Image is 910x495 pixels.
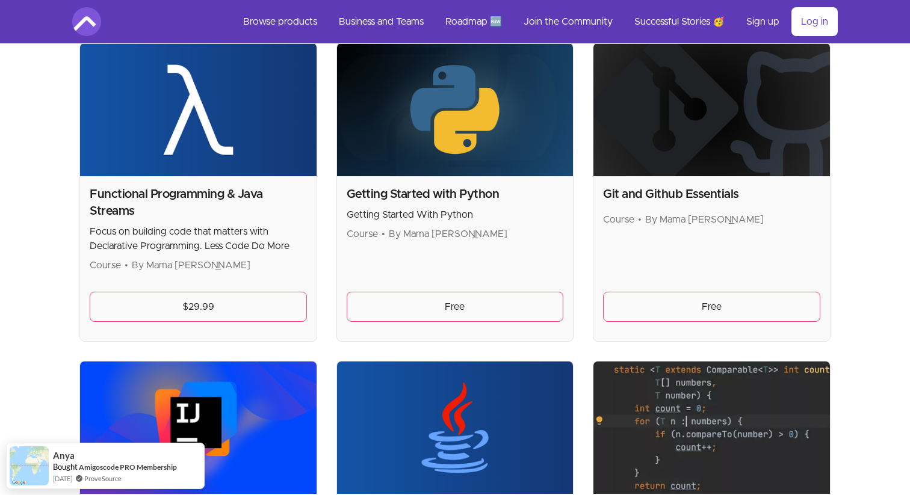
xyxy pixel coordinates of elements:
img: Product image for Java Generics [593,361,830,494]
span: • [125,260,128,270]
p: Getting Started With Python [347,208,564,222]
span: By Mama [PERSON_NAME] [389,229,507,239]
a: Join the Community [514,7,622,36]
span: By Mama [PERSON_NAME] [132,260,250,270]
a: Browse products [234,7,327,36]
a: Roadmap 🆕 [436,7,512,36]
p: Focus on building code that matters with Declarative Programming. Less Code Do More [90,224,307,253]
h2: Git and Github Essentials [603,186,820,203]
span: By Mama [PERSON_NAME] [645,215,764,224]
img: provesource social proof notification image [10,446,49,485]
a: $29.99 [90,292,307,322]
a: Free [603,292,820,322]
span: [DATE] [53,473,72,484]
a: Sign up [737,7,789,36]
h2: Functional Programming & Java Streams [90,186,307,220]
a: Amigoscode PRO Membership [79,463,177,472]
span: • [382,229,385,239]
img: Product image for Getting Started with Python [337,43,574,176]
span: Course [347,229,378,239]
a: ProveSource [84,473,122,484]
img: Product image for Git and Github Essentials [593,43,830,176]
a: Successful Stories 🥳 [625,7,734,36]
a: Log in [791,7,838,36]
nav: Main [234,7,838,36]
span: Bought [53,462,78,472]
img: Product image for Functional Programming & Java Streams [80,43,317,176]
a: Business and Teams [329,7,433,36]
img: Product image for Java For Beginners [337,361,574,494]
h2: Getting Started with Python [347,186,564,203]
img: Product image for IntelliJ IDEA Developer Guide [80,361,317,494]
span: Anya [53,450,75,461]
a: Free [347,292,564,322]
span: Course [90,260,121,270]
img: Amigoscode logo [72,7,101,36]
span: Course [603,215,634,224]
span: • [638,215,642,224]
